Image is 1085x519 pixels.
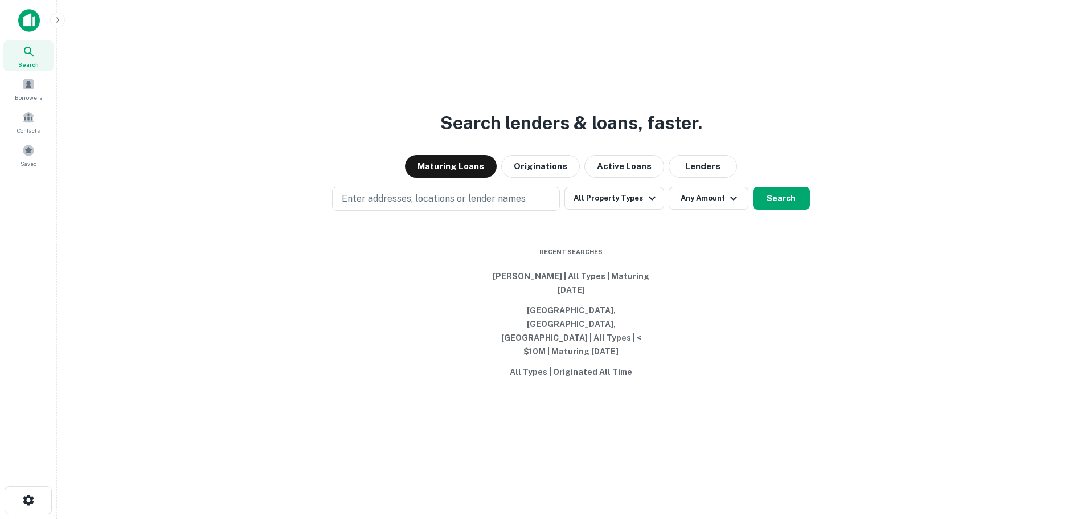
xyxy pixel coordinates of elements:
[3,140,54,170] a: Saved
[3,107,54,137] a: Contacts
[17,126,40,135] span: Contacts
[486,362,657,382] button: All Types | Originated All Time
[21,159,37,168] span: Saved
[3,40,54,71] a: Search
[332,187,560,211] button: Enter addresses, locations or lender names
[18,60,39,69] span: Search
[342,192,526,206] p: Enter addresses, locations or lender names
[486,247,657,257] span: Recent Searches
[440,109,702,137] h3: Search lenders & loans, faster.
[15,93,42,102] span: Borrowers
[3,73,54,104] a: Borrowers
[405,155,497,178] button: Maturing Loans
[564,187,664,210] button: All Property Types
[1028,428,1085,483] iframe: Chat Widget
[18,9,40,32] img: capitalize-icon.png
[501,155,580,178] button: Originations
[486,266,657,300] button: [PERSON_NAME] | All Types | Maturing [DATE]
[486,300,657,362] button: [GEOGRAPHIC_DATA], [GEOGRAPHIC_DATA], [GEOGRAPHIC_DATA] | All Types | < $10M | Maturing [DATE]
[753,187,810,210] button: Search
[669,187,748,210] button: Any Amount
[669,155,737,178] button: Lenders
[584,155,664,178] button: Active Loans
